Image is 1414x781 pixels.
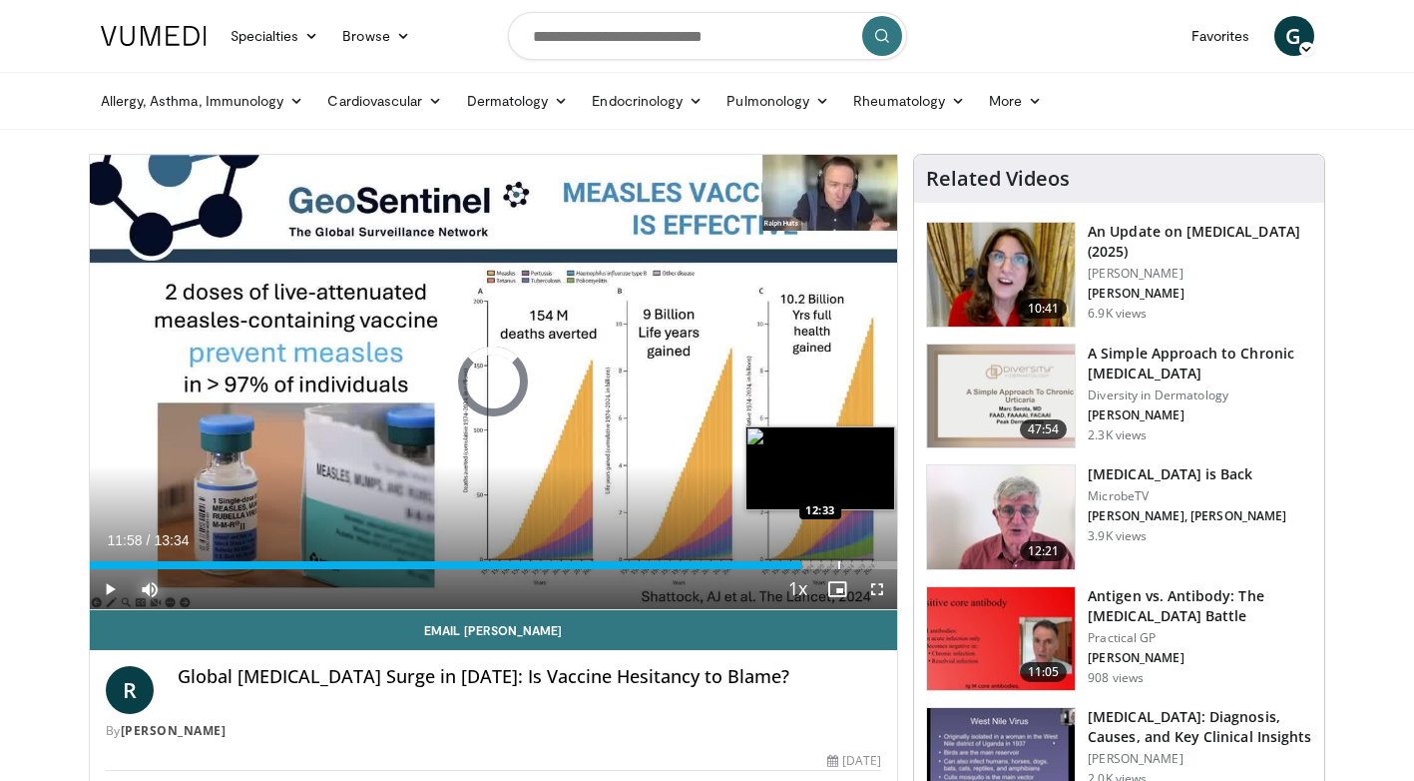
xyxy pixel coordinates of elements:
[219,16,331,56] a: Specialties
[1088,670,1144,686] p: 908 views
[90,561,898,569] div: Progress Bar
[1179,16,1262,56] a: Favorites
[178,666,882,688] h4: Global [MEDICAL_DATA] Surge in [DATE]: Is Vaccine Hesitancy to Blame?
[1020,419,1068,439] span: 47:54
[827,752,881,770] div: [DATE]
[315,81,454,121] a: Cardiovascular
[90,569,130,609] button: Play
[1088,528,1147,544] p: 3.9K views
[106,722,882,740] div: By
[1088,222,1312,262] h3: An Update on [MEDICAL_DATA] (2025)
[1088,650,1312,666] p: [PERSON_NAME]
[927,345,1075,448] img: dc941aa0-c6d2-40bd-ba0f-da81891a6313.png.150x105_q85_crop-smart_upscale.png
[108,532,143,548] span: 11:58
[90,610,898,650] a: Email [PERSON_NAME]
[130,569,170,609] button: Mute
[1020,299,1068,319] span: 10:41
[857,569,897,609] button: Fullscreen
[777,569,817,609] button: Playback Rate
[926,586,1312,692] a: 11:05 Antigen vs. Antibody: The [MEDICAL_DATA] Battle Practical GP [PERSON_NAME] 908 views
[926,167,1070,191] h4: Related Videos
[1020,662,1068,682] span: 11:05
[841,81,977,121] a: Rheumatology
[1088,464,1286,484] h3: [MEDICAL_DATA] is Back
[927,465,1075,569] img: 537ec807-323d-43b7-9fe0-bad00a6af604.150x105_q85_crop-smart_upscale.jpg
[1088,586,1312,626] h3: Antigen vs. Antibody: The [MEDICAL_DATA] Battle
[106,666,154,714] a: R
[1088,751,1312,767] p: [PERSON_NAME]
[580,81,714,121] a: Endocrinology
[1088,707,1312,747] h3: [MEDICAL_DATA]: Diagnosis, Causes, and Key Clinical Insights
[714,81,841,121] a: Pulmonology
[1088,286,1312,302] p: [PERSON_NAME]
[745,426,895,510] img: image.jpeg
[927,587,1075,691] img: 7472b800-47d2-44da-b92c-526da50404a8.150x105_q85_crop-smart_upscale.jpg
[927,223,1075,327] img: 8c23fab4-086b-4e79-af32-29d7c41cee77.150x105_q85_crop-smart_upscale.jpg
[89,81,316,121] a: Allergy, Asthma, Immunology
[926,344,1312,449] a: 47:54 A Simple Approach to Chronic [MEDICAL_DATA] Diversity in Dermatology [PERSON_NAME] 2.3K views
[1274,16,1314,56] a: G
[1088,630,1312,646] p: Practical GP
[147,532,151,548] span: /
[1088,488,1286,504] p: MicrobeTV
[1088,388,1312,403] p: Diversity in Dermatology
[508,12,907,60] input: Search topics, interventions
[1088,407,1312,423] p: [PERSON_NAME]
[90,155,898,610] video-js: Video Player
[926,222,1312,328] a: 10:41 An Update on [MEDICAL_DATA] (2025) [PERSON_NAME] [PERSON_NAME] 6.9K views
[1088,344,1312,384] h3: A Simple Approach to Chronic [MEDICAL_DATA]
[1020,541,1068,561] span: 12:21
[1088,508,1286,524] p: [PERSON_NAME], [PERSON_NAME]
[977,81,1054,121] a: More
[330,16,422,56] a: Browse
[926,464,1312,570] a: 12:21 [MEDICAL_DATA] is Back MicrobeTV [PERSON_NAME], [PERSON_NAME] 3.9K views
[1088,266,1312,282] p: [PERSON_NAME]
[121,722,227,739] a: [PERSON_NAME]
[1088,427,1147,443] p: 2.3K views
[154,532,189,548] span: 13:34
[1088,306,1147,322] p: 6.9K views
[455,81,581,121] a: Dermatology
[817,569,857,609] button: Enable picture-in-picture mode
[101,26,207,46] img: VuMedi Logo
